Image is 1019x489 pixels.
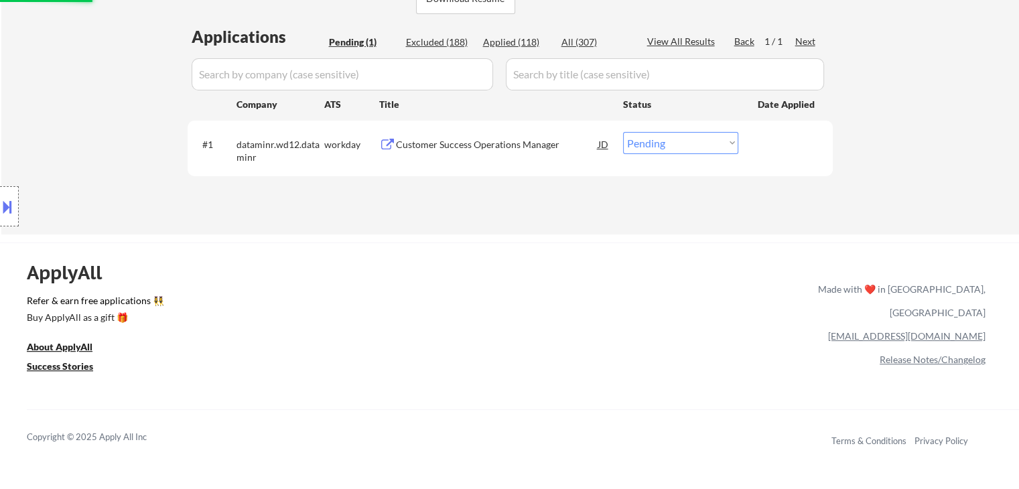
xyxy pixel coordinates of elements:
div: All (307) [561,36,628,49]
a: [EMAIL_ADDRESS][DOMAIN_NAME] [828,330,986,342]
a: Refer & earn free applications 👯‍♀️ [27,296,538,310]
a: Release Notes/Changelog [880,354,986,365]
div: Pending (1) [329,36,396,49]
div: JD [597,132,610,156]
input: Search by company (case sensitive) [192,58,493,90]
div: Applications [192,29,324,45]
div: Status [623,92,738,116]
div: Excluded (188) [406,36,473,49]
div: workday [324,138,379,151]
div: Applied (118) [483,36,550,49]
input: Search by title (case sensitive) [506,58,824,90]
div: Copyright © 2025 Apply All Inc [27,431,181,444]
a: About ApplyAll [27,340,111,356]
div: Back [734,35,756,48]
div: Company [236,98,324,111]
div: Date Applied [758,98,817,111]
div: dataminr.wd12.dataminr [236,138,324,164]
u: Success Stories [27,360,93,372]
div: 1 / 1 [764,35,795,48]
div: Made with ❤️ in [GEOGRAPHIC_DATA], [GEOGRAPHIC_DATA] [813,277,986,324]
div: View All Results [647,35,719,48]
div: Customer Success Operations Manager [396,138,598,151]
a: Privacy Policy [914,435,968,446]
a: Terms & Conditions [831,435,906,446]
u: About ApplyAll [27,341,92,352]
div: ATS [324,98,379,111]
div: Next [795,35,817,48]
a: Success Stories [27,359,111,376]
div: Title [379,98,610,111]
